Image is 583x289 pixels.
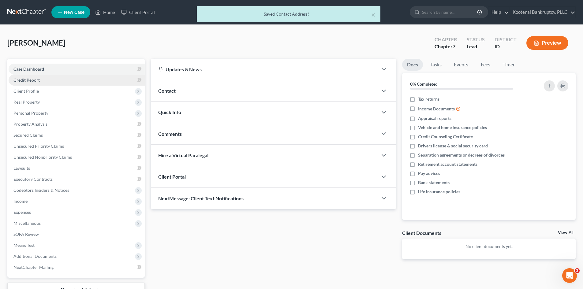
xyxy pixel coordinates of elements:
span: Secured Claims [13,132,43,138]
span: Drivers license & social security card [418,143,488,149]
a: NextChapter Mailing [9,262,145,273]
span: Vehicle and home insurance policies [418,124,487,131]
div: ID [495,43,517,50]
span: NextChapter Mailing [13,265,54,270]
span: Means Test [13,243,35,248]
span: Property Analysis [13,121,47,127]
span: Client Portal [158,174,186,180]
a: Unsecured Nonpriority Claims [9,152,145,163]
span: Appraisal reports [418,115,451,121]
span: Tax returns [418,96,439,102]
span: Income [13,198,28,204]
span: NextMessage: Client Text Notifications [158,195,244,201]
span: Unsecured Priority Claims [13,143,64,149]
div: Chapter [435,43,457,50]
div: Updates & News [158,66,370,72]
span: Comments [158,131,182,137]
a: Executory Contracts [9,174,145,185]
div: Status [467,36,485,43]
div: Lead [467,43,485,50]
div: Client Documents [402,230,441,236]
span: Credit Counseling Certificate [418,134,473,140]
span: Income Documents [418,106,455,112]
span: Additional Documents [13,254,57,259]
span: Expenses [13,209,31,215]
button: Preview [526,36,568,50]
iframe: Intercom live chat [562,268,577,283]
strong: 0% Completed [410,81,438,87]
span: [PERSON_NAME] [7,38,65,47]
span: Personal Property [13,110,48,116]
a: Secured Claims [9,130,145,141]
span: Executory Contracts [13,176,53,182]
span: Codebtors Insiders & Notices [13,187,69,193]
a: Events [449,59,473,71]
a: Lawsuits [9,163,145,174]
span: Client Profile [13,88,39,94]
span: Contact [158,88,176,94]
span: Case Dashboard [13,66,44,72]
a: Unsecured Priority Claims [9,141,145,152]
span: Bank statements [418,180,450,186]
a: View All [558,231,573,235]
div: District [495,36,517,43]
span: Pay advices [418,170,440,176]
span: Miscellaneous [13,220,41,226]
span: SOFA Review [13,232,39,237]
div: Chapter [435,36,457,43]
a: Property Analysis [9,119,145,130]
span: Lawsuits [13,165,30,171]
span: 2 [575,268,580,273]
p: No client documents yet. [407,243,571,250]
span: 7 [453,43,455,49]
span: Real Property [13,99,40,105]
a: SOFA Review [9,229,145,240]
a: Timer [498,59,520,71]
a: Credit Report [9,75,145,86]
span: Unsecured Nonpriority Claims [13,154,72,160]
div: Saved Contact Address! [202,11,376,17]
span: Life insurance policies [418,189,460,195]
a: Tasks [425,59,447,71]
span: Quick Info [158,109,181,115]
span: Credit Report [13,77,40,83]
span: Separation agreements or decrees of divorces [418,152,505,158]
a: Docs [402,59,423,71]
a: Case Dashboard [9,64,145,75]
span: Retirement account statements [418,161,477,167]
span: Hire a Virtual Paralegal [158,152,208,158]
a: Fees [476,59,495,71]
button: × [371,11,376,18]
